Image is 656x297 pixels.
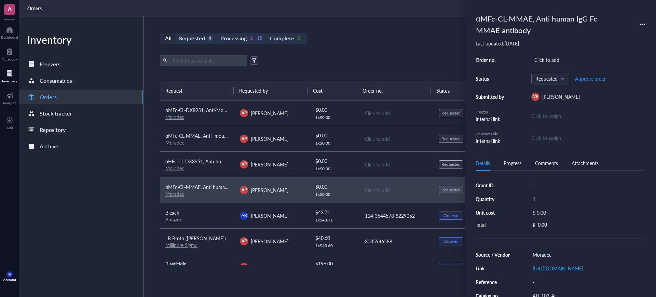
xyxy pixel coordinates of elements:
[165,190,184,197] a: Moradec
[357,81,431,100] th: Order no.
[315,157,354,165] div: $ 0.00
[315,260,354,267] div: $ 196.00
[3,278,16,282] div: Account
[365,135,428,143] div: Click to add
[359,126,433,151] td: Click to add
[530,194,645,204] div: 1
[165,113,184,120] a: Moradec
[441,136,461,141] div: Requested
[40,141,58,151] div: Archive
[160,81,234,100] th: Request
[504,159,521,167] div: Progress
[533,94,538,100] span: VP
[476,57,506,63] div: Order no.
[476,131,506,137] div: Consumable
[2,46,17,61] a: Notebook
[242,264,247,270] span: VP
[365,263,428,271] div: W2509-00090
[251,161,288,168] span: [PERSON_NAME]
[257,36,262,41] div: 15
[307,81,357,100] th: Cost
[40,59,60,69] div: Freezers
[251,212,288,219] span: [PERSON_NAME]
[476,40,645,46] div: Last updated: [DATE]
[40,92,57,102] div: Orders
[359,254,433,280] td: W2509-00090
[165,209,179,216] span: Bleach
[542,93,580,100] span: [PERSON_NAME]
[251,264,288,270] span: [PERSON_NAME]
[476,159,490,167] div: Details
[19,90,143,104] a: Orders
[443,264,459,270] div: Ordered
[2,57,17,61] div: Notebook
[8,273,11,276] span: MK
[165,216,182,223] a: Amazon
[575,73,606,84] button: Approve order
[8,4,12,13] span: A
[165,107,286,113] span: αMFc-CL-DX8951, Anti-Mouse IgG Fc-DX8951 Antibody
[251,187,288,193] span: [PERSON_NAME]
[251,135,288,142] span: [PERSON_NAME]
[249,36,255,41] div: 1
[538,221,547,228] div: 0.00
[315,234,354,242] div: $ 40.60
[476,252,510,258] div: Source / Vendor
[476,221,510,228] div: Total
[532,221,535,228] div: $
[535,159,558,167] div: Comments
[165,158,285,165] span: αHFc-CL-DX8951, Anti-human IgG Fc-DX8951 Antibody
[359,203,433,228] td: 114-3544578-8229052
[296,36,302,41] div: 0
[220,33,247,43] div: Processing
[476,210,510,216] div: Unit cost
[40,125,66,135] div: Repository
[315,132,354,139] div: $ 0.00
[530,277,645,287] div: -
[443,213,459,218] div: Ordered
[315,166,354,172] div: 1 x $ 0.00
[530,208,642,217] div: $ 0.00
[165,242,197,248] a: Millipore Sigma
[165,260,187,267] span: Blasticidin
[165,33,172,43] div: All
[27,5,43,11] a: Orders
[251,110,288,117] span: [PERSON_NAME]
[19,33,143,46] div: Inventory
[359,100,433,126] td: Click to add
[441,162,461,167] div: Requested
[165,139,184,146] a: Moradec
[3,101,16,105] div: Analytics
[530,250,645,259] div: Moradec
[242,187,247,193] span: VP
[365,238,428,245] div: 3035946588
[476,182,510,188] div: Grant ID
[207,36,213,41] div: 4
[2,68,17,83] a: Inventory
[165,87,220,94] span: Request
[530,180,645,190] div: -
[531,134,645,141] div: Click to assign
[531,55,645,65] div: Click to add
[533,265,583,272] a: [URL][DOMAIN_NAME]
[3,90,16,105] a: Analytics
[476,76,506,82] div: Status
[476,94,506,100] div: Submitted by
[473,11,616,38] div: αMFc-CL-MMAE, Anti human IgG Fc MMAE antibody
[242,110,247,116] span: VP
[365,186,428,194] div: Click to add
[476,115,506,123] div: Internal link
[270,33,294,43] div: Complete
[365,161,428,168] div: Click to add
[1,24,18,39] a: Dashboard
[40,76,72,85] div: Consumables
[40,109,72,118] div: Stock tracker
[476,137,506,145] div: Internal link
[242,136,247,142] span: VP
[170,55,245,66] input: Find orders in table
[315,115,354,120] div: 1 x $ 0.00
[19,139,143,153] a: Archive
[535,76,564,82] span: Requested
[575,76,606,81] span: Approve order
[531,112,645,120] div: Click to assign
